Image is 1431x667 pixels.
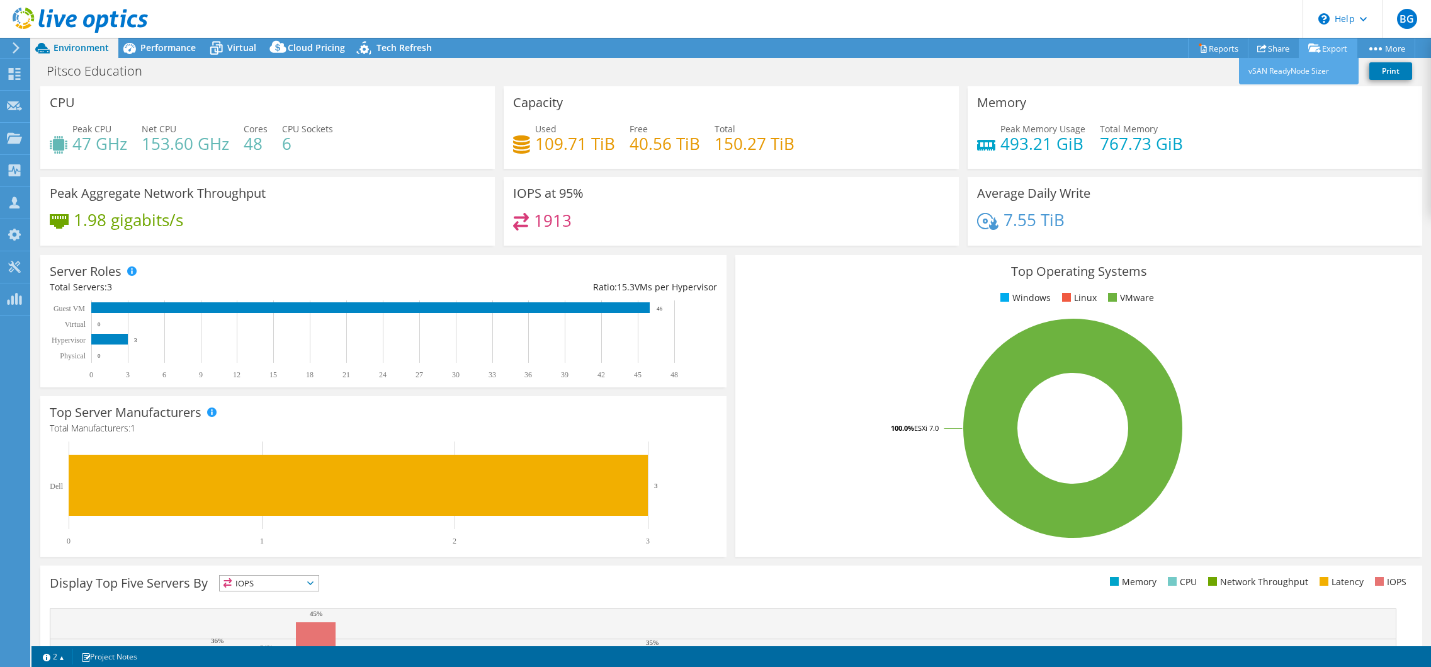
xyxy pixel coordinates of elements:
span: Total [715,123,735,135]
text: 46 [657,305,663,312]
h4: 493.21 GiB [1000,137,1085,151]
text: 1 [260,537,264,545]
h4: 150.27 TiB [715,137,795,151]
text: 36 [524,370,532,379]
text: Virtual [65,320,86,329]
span: Cloud Pricing [288,42,345,54]
text: 39 [561,370,568,379]
text: 42 [597,370,605,379]
text: 45% [310,610,322,617]
h4: 40.56 TiB [630,137,700,151]
span: Environment [54,42,109,54]
span: Net CPU [142,123,176,135]
span: Tech Refresh [376,42,432,54]
a: Export [1299,38,1357,58]
li: Linux [1059,291,1097,305]
li: Latency [1316,575,1364,589]
text: Dell [50,482,63,491]
h3: Peak Aggregate Network Throughput [50,186,266,200]
h4: 153.60 GHz [142,137,229,151]
text: 0 [89,370,93,379]
text: 48 [670,370,678,379]
text: 36% [211,637,223,644]
span: Cores [244,123,268,135]
span: CPU Sockets [282,123,333,135]
svg: \n [1318,13,1330,25]
span: Performance [140,42,196,54]
span: Peak CPU [72,123,111,135]
text: 3 [134,337,137,343]
h3: Memory [977,96,1026,110]
span: 15.3 [617,281,635,293]
span: Free [630,123,648,135]
tspan: 100.0% [891,423,914,433]
text: 45 [634,370,642,379]
h4: 6 [282,137,333,151]
text: Physical [60,351,86,360]
span: 1 [130,422,135,434]
h4: 109.71 TiB [535,137,615,151]
text: 27 [416,370,423,379]
h3: Top Operating Systems [745,265,1412,278]
h4: 767.73 GiB [1100,137,1183,151]
text: 30 [452,370,460,379]
text: Hypervisor [52,336,86,345]
h4: 1913 [534,214,572,227]
span: Total Memory [1100,123,1158,135]
span: Virtual [227,42,256,54]
li: IOPS [1372,575,1406,589]
span: IOPS [220,576,319,591]
text: 18 [306,370,314,379]
h1: Pitsco Education [41,64,162,78]
text: 0 [98,353,101,359]
text: 33% [597,646,609,653]
li: CPU [1165,575,1197,589]
h4: 1.98 gigabits/s [74,213,183,227]
text: 9 [199,370,203,379]
a: Share [1248,38,1299,58]
span: BG [1397,9,1417,29]
text: 6 [162,370,166,379]
h4: 47 GHz [72,137,127,151]
text: 33% [934,644,946,652]
text: 35% [646,639,659,646]
h3: Server Roles [50,265,122,278]
text: 3 [654,482,658,489]
div: Ratio: VMs per Hypervisor [383,280,717,294]
span: 3 [107,281,112,293]
a: More [1357,38,1415,58]
text: 21 [342,370,350,379]
text: 3 [126,370,130,379]
a: Reports [1188,38,1248,58]
text: 24 [379,370,387,379]
text: 33 [489,370,496,379]
span: Used [535,123,557,135]
li: Memory [1107,575,1157,589]
h3: Average Daily Write [977,186,1090,200]
text: 0 [67,537,71,545]
h4: 48 [244,137,268,151]
text: 0 [98,321,101,328]
span: Peak Memory Usage [1000,123,1085,135]
tspan: ESXi 7.0 [914,423,939,433]
text: Guest VM [54,304,85,313]
text: 34% [260,644,273,651]
h3: Top Server Manufacturers [50,406,201,419]
text: 15 [269,370,277,379]
li: Network Throughput [1205,575,1308,589]
h3: Capacity [513,96,563,110]
text: 3 [646,537,650,545]
li: VMware [1105,291,1154,305]
li: Windows [997,291,1051,305]
h4: 7.55 TiB [1004,213,1065,227]
a: vSAN ReadyNode Sizer [1239,58,1359,84]
text: 2 [453,537,456,545]
h3: IOPS at 95% [513,186,584,200]
h3: CPU [50,96,75,110]
div: Total Servers: [50,280,383,294]
a: 2 [34,649,73,664]
a: Print [1369,62,1412,80]
text: 12 [233,370,240,379]
h4: Total Manufacturers: [50,421,717,435]
a: Project Notes [72,649,146,664]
